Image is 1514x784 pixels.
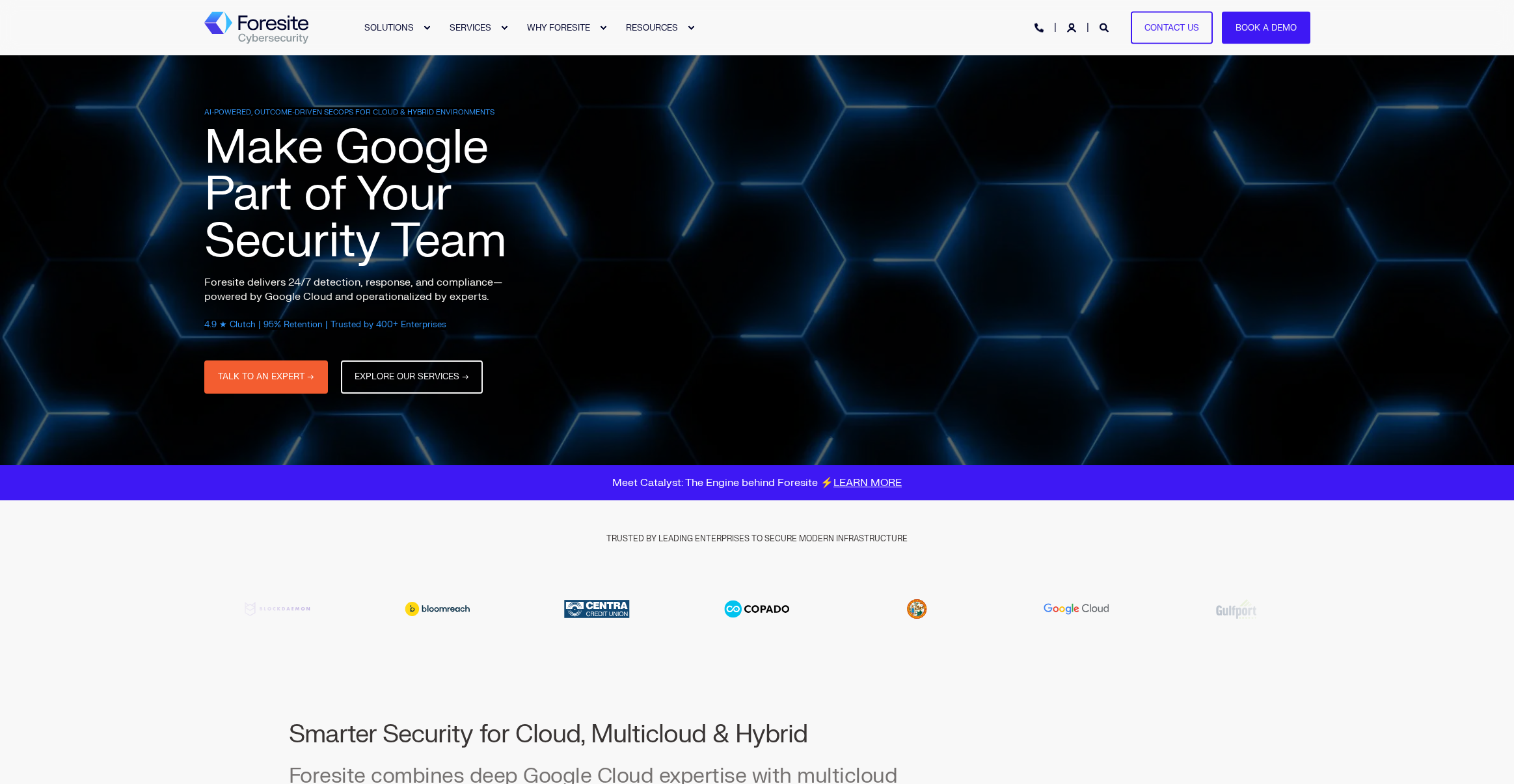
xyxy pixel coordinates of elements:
a: EXPLORE OUR SERVICES → [341,360,483,394]
img: Centra Credit Union logo [532,589,662,629]
div: Expand SERVICES [500,24,508,32]
span: WHY FORESITE [527,22,590,33]
a: Open Search [1100,21,1111,33]
div: 2 / 20 [204,589,351,629]
h2: Smarter Security for Cloud, Multicloud & Hybrid [289,720,906,751]
span: RESOURCES [626,22,678,33]
div: Expand SOLUTIONS [423,24,431,32]
div: 7 / 20 [1003,589,1150,629]
a: TALK TO AN EXPERT → [204,360,328,394]
div: Expand WHY FORESITE [599,24,607,32]
span: 4.9 ★ Clutch | 95% Retention | Trusted by 400+ Enterprises [204,319,446,330]
a: Back to Home [204,12,308,44]
img: Copado logo [692,589,822,629]
a: Book a Demo [1222,11,1310,44]
div: Expand RESOURCES [687,24,695,32]
a: Login [1067,21,1079,33]
a: LEARN MORE [833,476,902,489]
span: Make Google Part of Your Security Team [204,118,506,271]
img: Gulfport Energy logo [1171,589,1301,629]
span: TRUSTED BY LEADING ENTERPRISES TO SECURE MODERN INFRASTRUCTURE [606,534,908,544]
div: 6 / 20 [843,589,990,629]
span: AI-POWERED, OUTCOME-DRIVEN SECOPS FOR CLOUD & HYBRID ENVIRONMENTS [204,107,494,117]
div: 4 / 20 [524,589,671,629]
a: Contact Us [1131,11,1213,44]
span: Meet Catalyst: The Engine behind Foresite ⚡️ [612,476,902,489]
img: Foresite logo, a hexagon shape of blues with a directional arrow to the right hand side, and the ... [204,12,308,44]
img: Florida Department State logo [852,589,982,629]
div: 3 / 20 [364,602,511,616]
img: Blockdaemon logo [212,589,342,629]
img: Google Cloud logo [1012,589,1142,629]
p: Foresite delivers 24/7 detection, response, and compliance—powered by Google Cloud and operationa... [204,275,530,304]
span: SOLUTIONS [364,22,414,33]
div: 8 / 20 [1163,589,1310,629]
img: Bloomreach logo [372,602,502,616]
div: 5 / 20 [684,589,831,629]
